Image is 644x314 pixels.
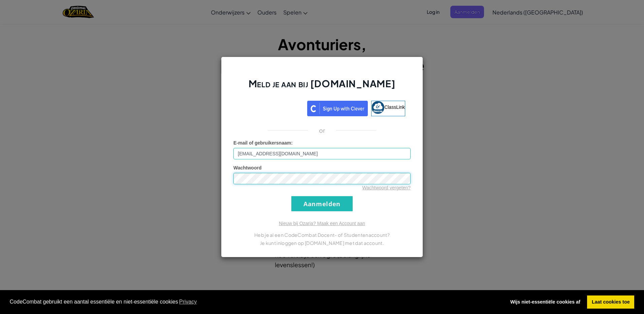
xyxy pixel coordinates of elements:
img: classlink-logo-small.png [372,101,384,114]
span: E-mail of gebruikersnaam [233,140,291,146]
label: : [233,139,293,146]
iframe: Knop Inloggen met Google [235,100,307,115]
a: Wachtwoord vergeten? [362,185,411,190]
span: CodeCombat gebruikt een aantal essentiële en niet-essentiële cookies [10,297,501,307]
a: Nieuw bij Ozaria? Maak een Account aan [279,221,365,226]
span: ClassLink [384,104,405,110]
a: learn more about cookies [178,297,198,307]
span: Wachtwoord [233,165,261,170]
a: allow cookies [587,295,634,309]
h2: Meld je aan bij [DOMAIN_NAME] [233,77,411,97]
p: or [319,126,325,134]
a: deny cookies [506,295,585,309]
img: clever_sso_button@2x.png [307,101,368,116]
p: Heb je al een CodeCombat Docent- of Studentenaccount? [233,231,411,239]
p: Je kunt inloggen op [DOMAIN_NAME] met dat account. [233,239,411,247]
input: Aanmelden [291,196,353,211]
